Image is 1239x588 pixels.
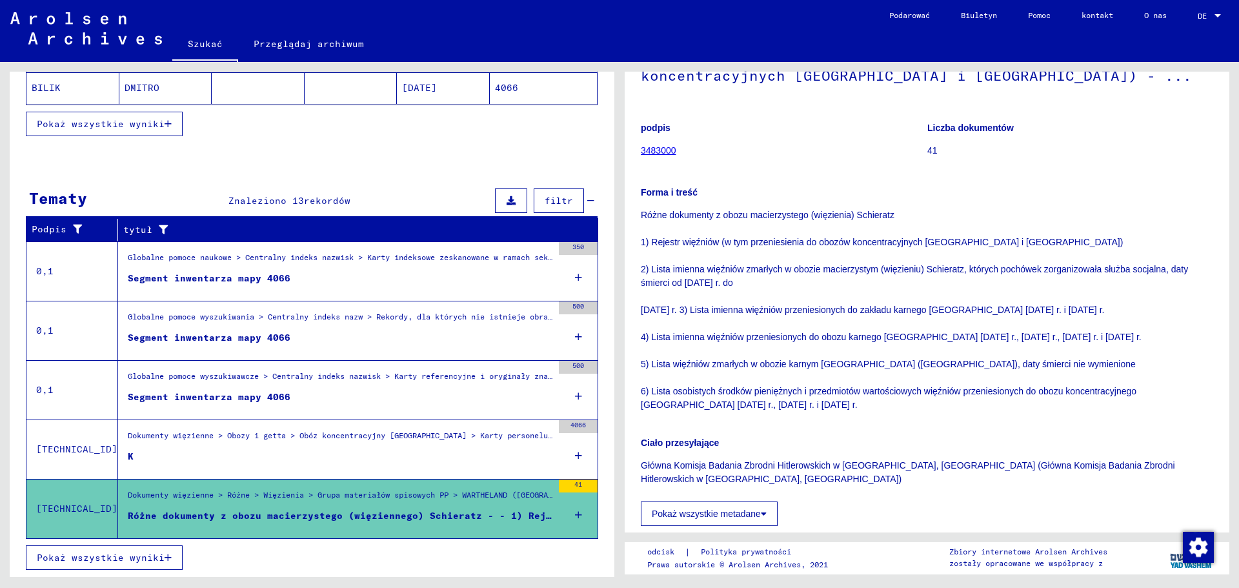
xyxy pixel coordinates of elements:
font: Różne dokumenty z obozu macierzystego (więzienia) Schieratz [641,210,894,220]
font: 5) Lista więźniów zmarłych w obozie karnym [GEOGRAPHIC_DATA] ([GEOGRAPHIC_DATA]), daty śmierci ni... [641,359,1136,369]
font: Pomoc [1028,10,1051,20]
font: 4066 [570,421,586,429]
font: 4) Lista imienna więźniów przeniesionych do obozu karnego [GEOGRAPHIC_DATA] [DATE] r., [DATE] r.,... [641,332,1142,342]
button: Następna strona [1156,531,1182,557]
font: Dokumenty więzienne > Obozy i getta > Obóz koncentracyjny [GEOGRAPHIC_DATA] > Karty personelu wię... [128,431,1009,440]
font: Podpis [32,223,66,235]
font: Biuletyn [961,10,997,20]
font: DE [1198,11,1207,21]
font: Segment inwentarza mapy 4066 [128,272,290,284]
font: Segment inwentarza mapy 4066 [128,391,290,403]
button: Pokaż wszystkie wyniki [26,112,183,136]
font: Tematy [29,188,87,208]
font: 6) Lista osobistych środków pieniężnych i przedmiotów wartościowych więźniów przeniesionych do ob... [641,386,1136,410]
font: Główna Komisja Badania Zbrodni Hitlerowskich w [GEOGRAPHIC_DATA], [GEOGRAPHIC_DATA] (Główna Komis... [641,460,1175,484]
font: Różne dokumenty z obozu macierzystego (więziennego) Schieratz - - 1) Rejestr więźniów (w tym tran... [128,510,1144,522]
font: Dokumenty więzienne > Różne > Więzienia > Grupa materiałów spisowych PP > WARTHELAND ([GEOGRAPHIC... [128,490,598,500]
button: filtr [534,188,584,213]
font: Szukać [188,38,223,50]
a: Polityka prywatności [690,545,807,559]
font: Liczba dokumentów [927,123,1014,133]
a: Szukać [172,28,238,62]
font: Globalne pomoce wyszukiwawcze > Centralny indeks nazwisk > Karty referencyjne i oryginały znalezi... [128,371,851,381]
font: BILIK [32,82,61,94]
font: Segment inwentarza mapy 4066 [128,332,290,343]
font: tytuł [123,224,152,236]
a: Przeglądaj archiwum [238,28,379,59]
button: Poprzednia strona [1066,531,1092,557]
font: 500 [572,361,584,370]
font: O nas [1144,10,1167,20]
button: Pierwsza strona [1040,531,1066,557]
font: 0,1 [36,384,54,396]
font: 41 [927,145,938,156]
font: [TECHNICAL_ID] [36,503,117,514]
font: [DATE] [402,82,437,94]
font: Globalne pomoce wyszukiwania > Centralny indeks nazw > Rekordy, dla których nie istnieje obraz lu... [128,312,828,321]
font: 0,1 [36,325,54,336]
font: Znaleziono 13 [228,195,304,207]
a: 3483000 [641,145,676,156]
font: Podarować [889,10,930,20]
font: Zbiory internetowe Arolsen Archives [949,547,1107,556]
font: Polityka prywatności [701,547,791,556]
font: 4066 [495,82,518,94]
font: [TECHNICAL_ID] [36,443,117,455]
div: Zmiana zgody [1182,531,1213,562]
font: rekordów [304,195,350,207]
img: Zmiana zgody [1183,532,1214,563]
font: odcisk [647,547,674,556]
font: [DATE] r. 3) Lista imienna więźniów przeniesionych do zakładu karnego [GEOGRAPHIC_DATA] [DATE] r.... [641,305,1104,315]
font: filtr [545,195,573,207]
font: 2) Lista imienna więźniów zmarłych w obozie macierzystym (więzieniu) Schieratz, których pochówek ... [641,264,1188,288]
font: Pokaż wszystkie wyniki [37,118,165,130]
font: | [685,546,690,558]
font: Pokaż wszystkie metadane [652,509,761,519]
font: 1) Rejestr więźniów (w tym przeniesienia do obozów koncentracyjnych [GEOGRAPHIC_DATA] i [GEOGRAPH... [641,237,1123,247]
font: kontakt [1082,10,1113,20]
font: DMITRO [125,82,159,94]
a: odcisk [647,545,685,559]
font: podpis [641,123,670,133]
font: zostały opracowane we współpracy z [949,558,1103,568]
div: Podpis [32,219,121,240]
div: tytuł [123,219,585,240]
img: Arolsen_neg.svg [10,12,162,45]
font: K [128,451,134,462]
button: Pokaż wszystkie metadane [641,502,778,526]
font: Ciało przesyłające [641,438,719,448]
font: Prawa autorskie © Arolsen Archives, 2021 [647,560,828,569]
button: Pokaż wszystkie wyniki [26,545,183,570]
font: Globalne pomoce naukowe > Centralny indeks nazwisk > Karty indeksowe zeskanowane w ramach sekwenc... [128,252,963,262]
font: 350 [572,243,584,251]
font: 41 [574,480,582,489]
font: Forma i treść [641,187,698,198]
font: 500 [572,302,584,310]
font: Przeglądaj archiwum [254,38,364,50]
font: Pokaż wszystkie wyniki [37,552,165,563]
img: yv_logo.png [1167,542,1216,574]
font: 0,1 [36,265,54,277]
